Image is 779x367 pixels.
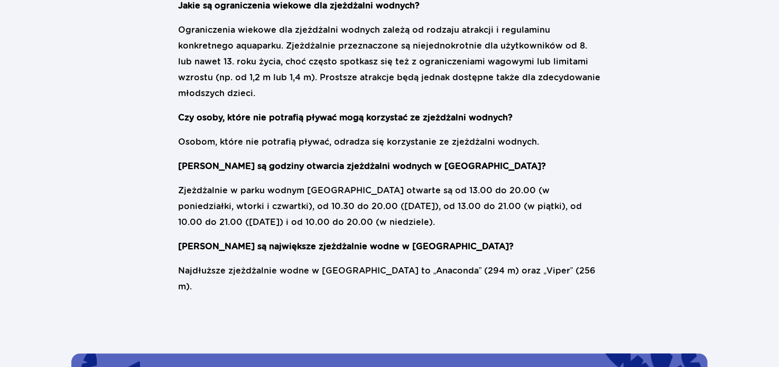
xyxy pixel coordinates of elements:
strong: [PERSON_NAME] są godziny otwarcia zjeżdżalni wodnych w [GEOGRAPHIC_DATA]? [178,161,546,171]
p: Ograniczenia wiekowe dla zjeżdżalni wodnych zależą od rodzaju atrakcji i regulaminu konkretnego a... [178,22,601,101]
p: Najdłuższe zjeżdżalnie wodne w [GEOGRAPHIC_DATA] to „Anaconda” (294 m) oraz „Viper” (256 m). [178,263,601,295]
strong: Czy osoby, które nie potrafią pływać mogą korzystać ze zjeżdżalni wodnych? [178,112,513,123]
p: Osobom, które nie potrafią pływać, odradza się korzystanie ze zjeżdżalni wodnych. [178,134,601,150]
p: Zjeżdżalnie w parku wodnym [GEOGRAPHIC_DATA] otwarte są od 13.00 do 20.00 (w poniedziałki, wtorki... [178,183,601,230]
strong: Jakie są ograniczenia wiekowe dla zjeżdżalni wodnych? [178,1,420,11]
strong: [PERSON_NAME] są największe zjeżdżalnie wodne w [GEOGRAPHIC_DATA]? [178,241,514,251]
